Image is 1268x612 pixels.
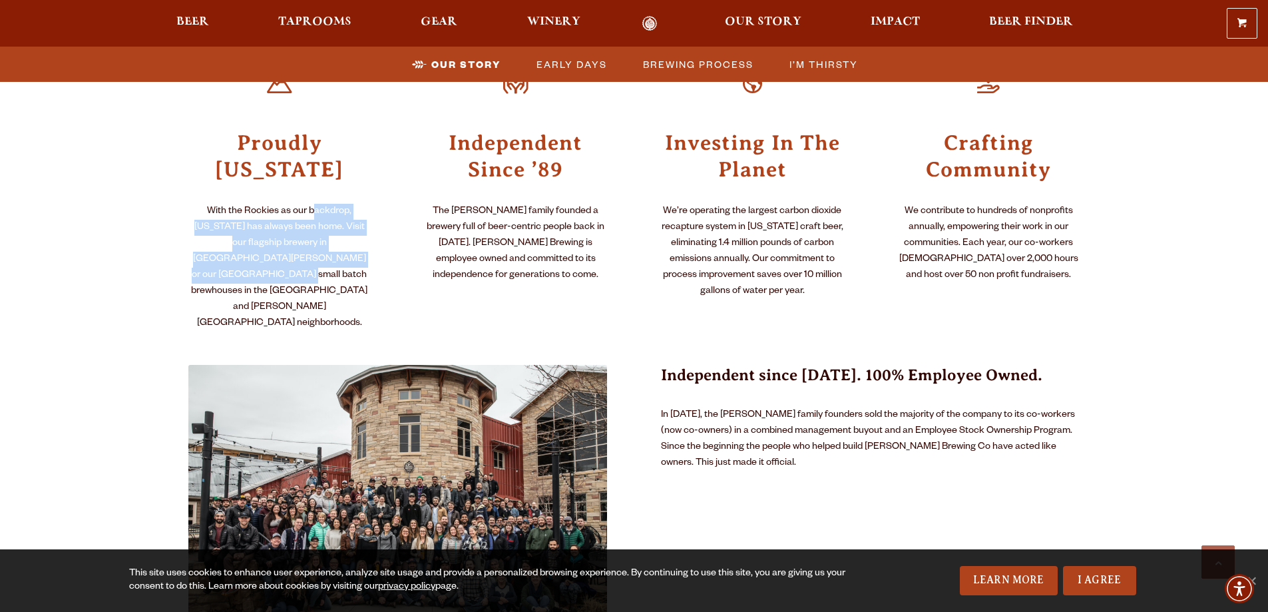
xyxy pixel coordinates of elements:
span: Our Story [431,55,501,74]
p: We contribute to hundreds of nonprofits annually, empowering their work in our communities. Each ... [897,204,1080,284]
span: Brewing Process [643,55,753,74]
a: Taprooms [270,16,360,31]
span: Our Story [725,17,801,27]
a: Beer Finder [980,16,1082,31]
a: Brewing Process [635,55,760,74]
div: This site uses cookies to enhance user experience, analyze site usage and provide a personalized ... [129,567,850,594]
span: I’m Thirsty [789,55,858,74]
p: We’re operating the largest carbon dioxide recapture system in [US_STATE] craft beer, eliminating... [661,204,844,300]
a: Odell Home [625,16,675,31]
a: Winery [519,16,589,31]
p: The [PERSON_NAME] family founded a brewery full of beer-centric people back in [DATE]. [PERSON_NA... [425,204,608,284]
span: Beer [176,17,209,27]
h3: Independent Since ’89 [425,128,608,182]
span: Beer Finder [989,17,1073,27]
a: Gear [412,16,466,31]
span: Winery [527,17,580,27]
a: Our Story [404,55,507,74]
a: Impact [862,16,929,31]
span: Impact [871,17,920,27]
h3: Independent since [DATE]. 100% Employee Owned. [661,365,1080,402]
span: Early Days [536,55,607,74]
a: Our Story [716,16,810,31]
a: I Agree [1063,566,1136,595]
div: Accessibility Menu [1225,574,1254,603]
a: Learn More [960,566,1058,595]
a: Beer [168,16,218,31]
span: Taprooms [278,17,351,27]
p: With the Rockies as our backdrop, [US_STATE] has always been home. Visit our flagship brewery in ... [188,204,371,332]
a: I’m Thirsty [781,55,865,74]
span: Gear [421,17,457,27]
p: In [DATE], the [PERSON_NAME] family founders sold the majority of the company to its co-workers (... [661,408,1080,471]
h3: Crafting Community [897,128,1080,182]
a: Scroll to top [1201,545,1235,579]
a: privacy policy [378,582,435,593]
h3: Proudly [US_STATE] [188,128,371,182]
h3: Investing In The Planet [661,128,844,182]
a: Early Days [528,55,614,74]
